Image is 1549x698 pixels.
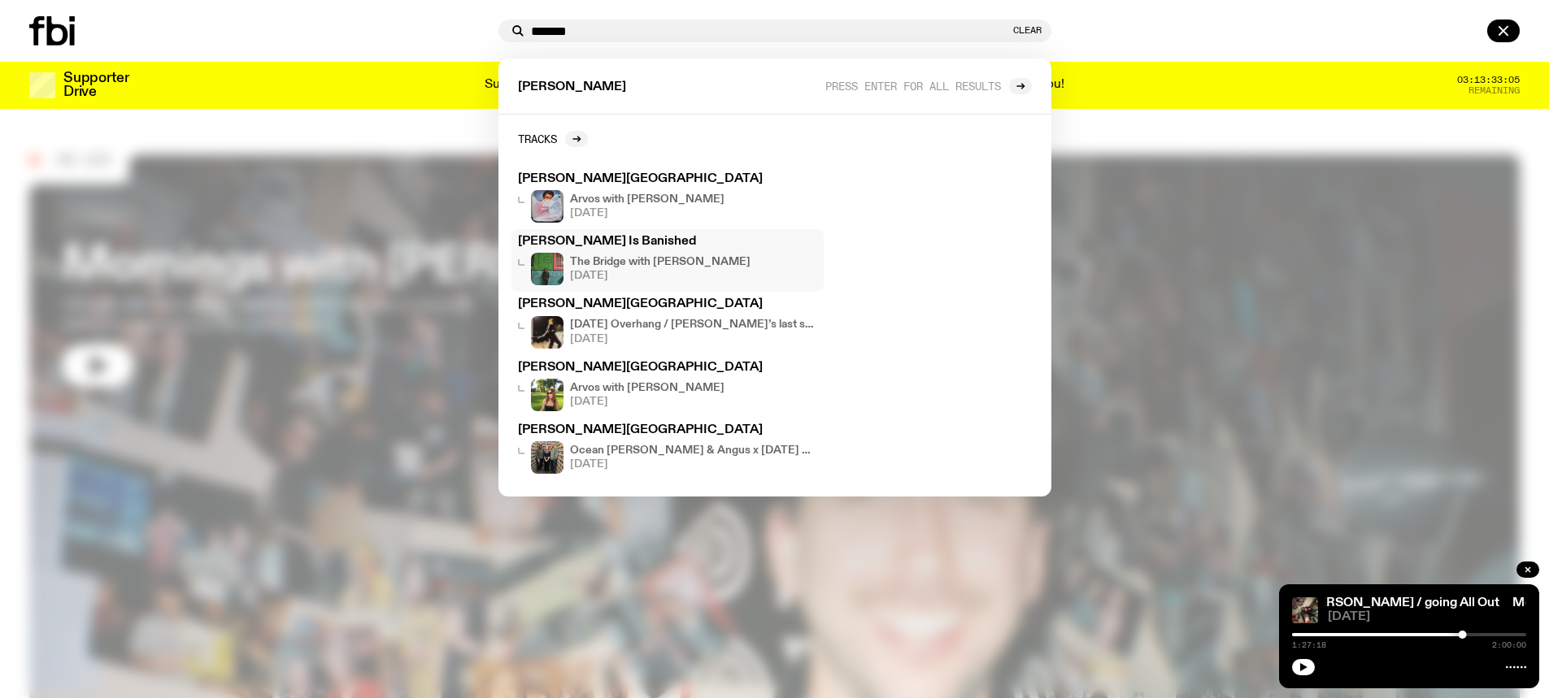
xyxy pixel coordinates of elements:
span: Press enter for all results [825,80,1001,92]
h4: Arvos with [PERSON_NAME] [570,194,724,205]
img: A 0.5x selfie taken from above of Jim in the studio holding up a peace sign. [1292,597,1318,623]
h3: [PERSON_NAME][GEOGRAPHIC_DATA] [518,173,817,185]
p: Supporter Drive 2025: Shaping the future of our city’s music, arts, and culture - with the help o... [485,78,1064,93]
h3: [PERSON_NAME][GEOGRAPHIC_DATA] [518,362,817,374]
h2: Tracks [518,132,557,145]
a: Press enter for all results [825,78,1032,94]
a: [PERSON_NAME][GEOGRAPHIC_DATA][DATE] Overhang / [PERSON_NAME]’s last show !!!!!![DATE] [511,292,824,354]
h4: The Bridge with [PERSON_NAME] [570,257,751,267]
h3: [PERSON_NAME][GEOGRAPHIC_DATA] [518,424,817,436]
h4: [DATE] Overhang / [PERSON_NAME]’s last show !!!!!! [570,319,817,330]
a: [PERSON_NAME][GEOGRAPHIC_DATA]Lizzie Bowles is sitting in a bright green field of grass, with dar... [511,355,824,418]
span: [DATE] [570,397,724,407]
span: [PERSON_NAME] [518,81,626,93]
h4: Ocean [PERSON_NAME] & Angus x [DATE] Arvos [570,445,817,456]
span: [DATE] [570,271,751,281]
span: Remaining [1469,86,1520,95]
span: [DATE] [570,459,817,470]
a: Tracks [518,131,588,147]
h4: Arvos with [PERSON_NAME] [570,383,724,393]
a: [PERSON_NAME][GEOGRAPHIC_DATA]Arvos with [PERSON_NAME][DATE] [511,167,824,229]
a: Mornings with [PERSON_NAME] / going All Out [1219,596,1499,609]
button: Clear [1013,26,1042,35]
span: 2:00:00 [1492,641,1526,649]
span: 03:13:33:05 [1457,76,1520,85]
h3: [PERSON_NAME][GEOGRAPHIC_DATA] [518,298,817,310]
h3: [PERSON_NAME] Is Banished [518,236,817,248]
span: [DATE] [1328,611,1526,623]
span: [DATE] [570,208,724,219]
a: [PERSON_NAME] Is BanishedAmelia Sparke is wearing a black hoodie and pants, leaning against a blu... [511,229,824,292]
img: Amelia Sparke is wearing a black hoodie and pants, leaning against a blue, green and pink wall wi... [531,253,563,285]
h3: Supporter Drive [63,72,128,99]
span: [DATE] [570,334,817,345]
img: Lizzie Bowles is sitting in a bright green field of grass, with dark sunglasses and a black top. ... [531,379,563,411]
a: [PERSON_NAME][GEOGRAPHIC_DATA]Ocean [PERSON_NAME] & Angus x [DATE] Arvos[DATE] [511,418,824,480]
span: 1:27:18 [1292,641,1326,649]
